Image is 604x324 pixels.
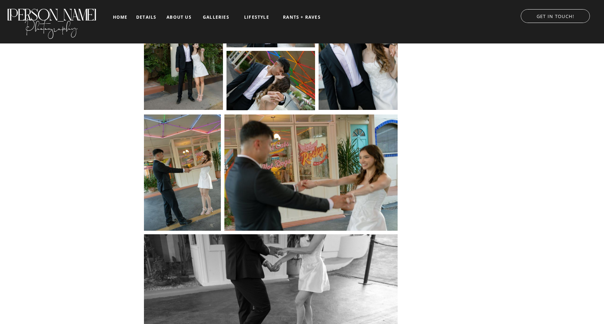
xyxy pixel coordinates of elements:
a: about us [164,15,194,20]
img: JESSIE SCHULTZ PHOTOGRAPHY (27 of 97) [224,114,398,231]
a: Photography [6,14,97,37]
a: LIFESTYLE [239,15,274,20]
a: GET IN TOUCH! [514,12,597,19]
a: [PERSON_NAME] [6,6,97,17]
a: details [136,15,156,19]
img: JESSIE SCHULTZ PHOTOGRAPHY (26 of 97) [144,114,221,231]
img: JESSIE SCHULTZ PHOTOGRAPHY (25 of 97) [226,51,315,110]
a: home [112,15,128,19]
a: galleries [201,15,231,20]
a: RANTS + RAVES [282,15,321,20]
